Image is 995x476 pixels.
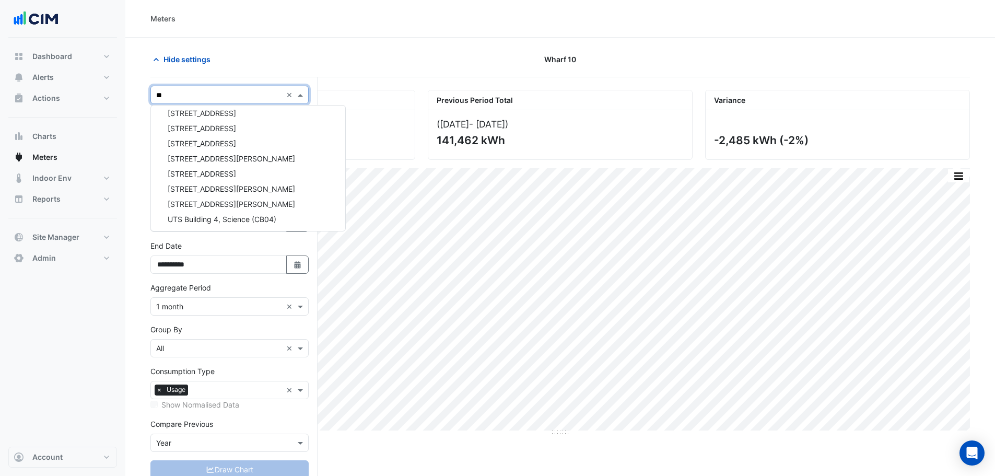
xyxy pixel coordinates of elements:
[286,385,295,396] span: Clear
[8,147,117,168] button: Meters
[544,54,576,65] span: Wharf 10
[32,452,63,462] span: Account
[32,253,56,263] span: Admin
[8,168,117,189] button: Indoor Env
[32,173,72,183] span: Indoor Env
[150,366,215,377] label: Consumption Type
[8,126,117,147] button: Charts
[14,173,24,183] app-icon: Indoor Env
[168,215,276,224] span: UTS Building 4, Science (CB04)
[32,51,72,62] span: Dashboard
[8,67,117,88] button: Alerts
[168,200,295,208] span: [STREET_ADDRESS][PERSON_NAME]
[14,253,24,263] app-icon: Admin
[14,152,24,162] app-icon: Meters
[32,194,61,204] span: Reports
[14,93,24,103] app-icon: Actions
[163,54,210,65] span: Hide settings
[8,88,117,109] button: Actions
[155,385,164,395] span: ×
[32,72,54,83] span: Alerts
[164,385,188,395] span: Usage
[150,50,217,68] button: Hide settings
[150,282,211,293] label: Aggregate Period
[14,51,24,62] app-icon: Dashboard
[168,154,295,163] span: [STREET_ADDRESS][PERSON_NAME]
[32,232,79,242] span: Site Manager
[150,324,182,335] label: Group By
[150,240,182,251] label: End Date
[14,131,24,142] app-icon: Charts
[959,440,985,466] div: Open Intercom Messenger
[14,232,24,242] app-icon: Site Manager
[948,169,969,182] button: More Options
[428,90,692,110] div: Previous Period Total
[150,419,213,429] label: Compare Previous
[293,260,302,269] fa-icon: Select Date
[714,134,959,147] div: -2,485 kWh (-2%)
[32,93,60,103] span: Actions
[168,184,295,193] span: [STREET_ADDRESS][PERSON_NAME]
[32,152,57,162] span: Meters
[286,301,295,312] span: Clear
[8,248,117,269] button: Admin
[14,194,24,204] app-icon: Reports
[150,399,309,410] div: Select meters or streams to enable normalisation
[706,90,969,110] div: Variance
[8,447,117,468] button: Account
[13,8,60,29] img: Company Logo
[437,134,682,147] div: 141,462 kWh
[168,139,236,148] span: [STREET_ADDRESS]
[32,131,56,142] span: Charts
[437,119,684,130] div: ([DATE] )
[168,109,236,118] span: [STREET_ADDRESS]
[8,189,117,210] button: Reports
[168,169,236,178] span: [STREET_ADDRESS]
[150,13,175,24] div: Meters
[469,119,505,130] span: - [DATE]
[286,343,295,354] span: Clear
[161,399,239,410] label: Show Normalised Data
[150,105,346,231] ng-dropdown-panel: Options list
[8,46,117,67] button: Dashboard
[168,124,236,133] span: [STREET_ADDRESS]
[286,89,295,100] span: Clear
[8,227,117,248] button: Site Manager
[14,72,24,83] app-icon: Alerts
